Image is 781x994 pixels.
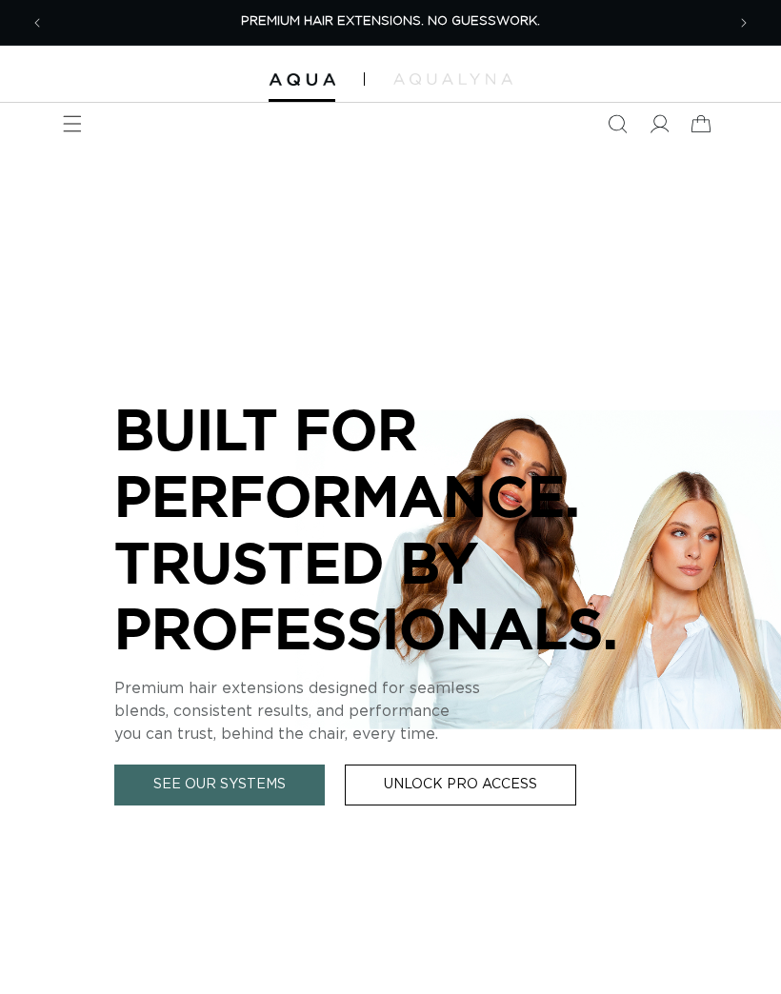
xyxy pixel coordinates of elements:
[114,677,667,745] p: Premium hair extensions designed for seamless blends, consistent results, and performance you can...
[114,396,667,661] p: BUILT FOR PERFORMANCE. TRUSTED BY PROFESSIONALS.
[393,73,512,85] img: aqualyna.com
[114,765,325,805] a: See Our Systems
[51,103,93,145] summary: Menu
[241,15,540,28] span: PREMIUM HAIR EXTENSIONS. NO GUESSWORK.
[16,2,58,44] button: Previous announcement
[345,765,576,805] a: Unlock Pro Access
[723,2,765,44] button: Next announcement
[596,103,638,145] summary: Search
[269,73,335,87] img: Aqua Hair Extensions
